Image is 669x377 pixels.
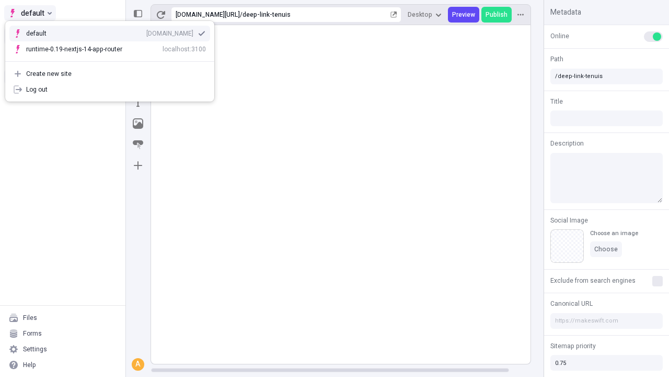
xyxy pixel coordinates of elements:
button: Select site [4,5,56,21]
span: Publish [486,10,507,19]
div: Suggestions [5,21,214,61]
div: [URL][DOMAIN_NAME] [176,10,240,19]
div: Files [23,314,37,322]
span: Sitemap priority [550,341,596,351]
button: Preview [448,7,479,23]
div: Help [23,361,36,369]
button: Text [129,93,147,112]
span: default [21,7,44,19]
div: / [240,10,243,19]
button: Desktop [403,7,446,23]
div: deep-link-tenuis [243,10,388,19]
div: default [26,29,63,38]
input: https://makeswift.com [550,313,663,329]
div: Choose an image [590,229,638,237]
button: Image [129,114,147,133]
span: Path [550,54,563,64]
button: Button [129,135,147,154]
div: Settings [23,345,47,353]
div: localhost:3100 [163,45,206,53]
span: Canonical URL [550,299,593,308]
div: runtime-0.19-nextjs-14-app-router [26,45,122,53]
span: Exclude from search engines [550,276,636,285]
div: Forms [23,329,42,338]
span: Social Image [550,216,588,225]
div: A [133,359,143,370]
button: Choose [590,241,622,257]
span: Preview [452,10,475,19]
button: Publish [481,7,512,23]
span: Title [550,97,563,106]
span: Description [550,139,584,148]
div: [DOMAIN_NAME] [146,29,193,38]
span: Choose [594,245,618,253]
span: Desktop [408,10,432,19]
span: Online [550,31,569,41]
